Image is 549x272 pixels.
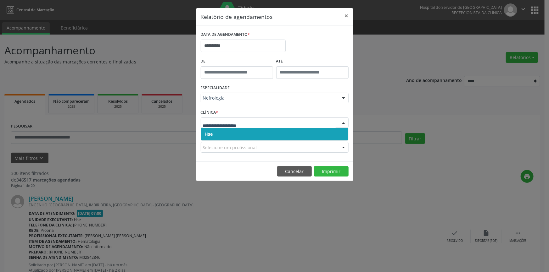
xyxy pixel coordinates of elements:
[203,144,257,151] span: Selecione um profissional
[340,8,353,24] button: Close
[314,166,349,177] button: Imprimir
[201,108,218,117] label: CLÍNICA
[276,57,349,66] label: ATÉ
[203,95,336,101] span: Nefrologia
[201,30,250,40] label: DATA DE AGENDAMENTO
[277,166,312,177] button: Cancelar
[201,83,230,93] label: ESPECIALIDADE
[201,57,273,66] label: De
[201,13,273,21] h5: Relatório de agendamentos
[205,131,213,137] span: Hse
